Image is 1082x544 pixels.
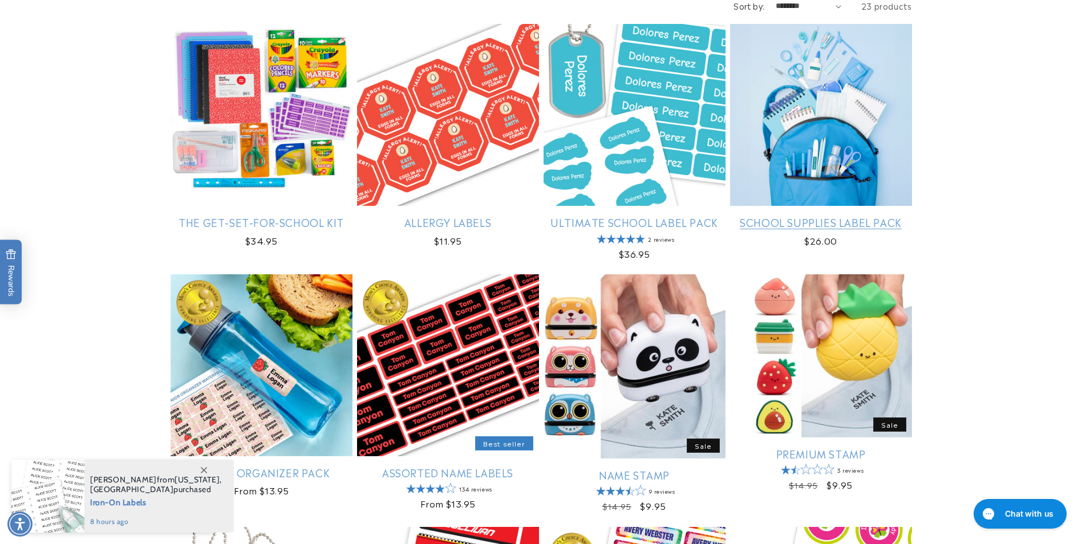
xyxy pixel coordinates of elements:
[90,494,222,509] span: Iron-On Labels
[6,249,17,297] span: Rewards
[90,484,173,494] span: [GEOGRAPHIC_DATA]
[357,216,539,229] a: Allergy Labels
[90,517,222,527] span: 8 hours ago
[730,447,912,460] a: Premium Stamp
[544,216,726,229] a: Ultimate School Label Pack
[9,453,144,487] iframe: Sign Up via Text for Offers
[544,468,726,481] a: Name Stamp
[730,216,912,229] a: School Supplies Label Pack
[968,495,1071,533] iframe: Gorgias live chat messenger
[357,466,539,479] a: Assorted Name Labels
[175,474,220,485] span: [US_STATE]
[171,216,352,229] a: The Get-Set-for-School Kit
[90,475,222,494] span: from , purchased
[7,511,33,537] div: Accessibility Menu
[171,466,352,479] a: Junior Organizer Pack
